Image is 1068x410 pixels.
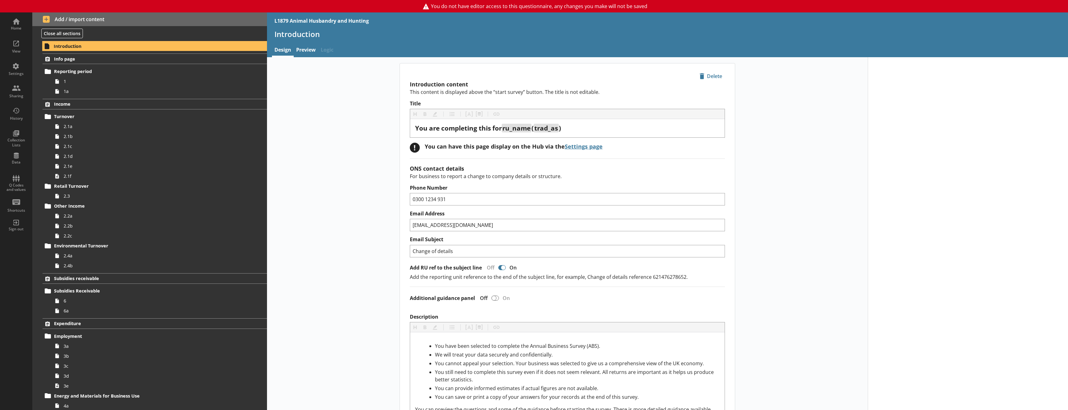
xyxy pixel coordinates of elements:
span: Energy and Materials for Business Use [54,393,219,399]
a: Retail Turnover [43,181,267,191]
button: Add / import content [32,12,267,26]
a: 2.1a [52,122,267,131]
span: 2.2c [64,233,221,239]
span: 2.3 [64,193,221,199]
span: 3c [64,363,221,369]
span: Income [54,101,219,107]
div: Q Codes and values [5,183,27,192]
span: Expenditure [54,320,219,326]
a: 1 [52,76,267,86]
span: 6 [64,298,221,304]
div: History [5,116,27,121]
span: Logic [318,44,336,57]
span: Employment [54,333,219,339]
div: Sign out [5,227,27,232]
a: Income [43,99,267,109]
div: On [507,264,522,271]
span: Add / import content [43,16,257,23]
a: 2.3 [52,191,267,201]
a: Reporting period [43,67,267,76]
p: For business to report a change to company details or structure. [410,173,725,180]
div: You can have this page display on the Hub via the [425,143,603,150]
span: 3d [64,373,221,379]
a: 1a [52,86,267,96]
span: Environmental Turnover [54,243,219,249]
a: 2.1d [52,151,267,161]
span: 3b [64,353,221,359]
span: ( [532,124,534,132]
div: Home [5,26,27,31]
a: Energy and Materials for Business Use [43,391,267,401]
p: Add the reporting unit reference to the end of the subject line, for example, Change of details r... [410,274,725,280]
span: You can save or print a copy of your answers for your records at the end of this survey. [435,394,639,400]
li: Retail Turnover2.3 [45,181,267,201]
a: 3b [52,351,267,361]
div: Off [482,264,497,271]
li: Employment3a3b3c3d3e [45,331,267,391]
a: 3e [52,381,267,391]
li: Reporting period11a [45,67,267,96]
li: Other Income2.2a2.2b2.2c [45,201,267,241]
div: Data [5,160,27,165]
a: 3a [52,341,267,351]
a: 2.1b [52,131,267,141]
div: Off [475,295,490,302]
span: Retail Turnover [54,183,219,189]
li: Subsidies Receivable66a [45,286,267,316]
a: Design [272,44,294,57]
li: Turnover2.1a2.1b2.1c2.1d2.1e2.1f [45,112,267,181]
div: Settings [5,71,27,76]
label: Add RU ref to the subject line [410,265,482,271]
a: 6a [52,306,267,316]
label: Description [410,314,725,320]
span: 6a [64,308,221,314]
span: Other Income [54,203,219,209]
span: Info page [54,56,219,62]
span: 2.1e [64,163,221,169]
span: We will treat your data securely and confidentially. [435,351,553,358]
span: 2.2a [64,213,221,219]
a: Info page [43,53,267,64]
h2: Introduction content [410,81,725,88]
div: Collection Lists [5,138,27,147]
a: 2.2a [52,211,267,221]
a: 2.1f [52,171,267,181]
a: 6 [52,296,267,306]
span: Subsidies receivable [54,275,219,281]
a: 2.2c [52,231,267,241]
span: 2.1f [64,173,221,179]
div: L1879 Animal Husbandry and Hunting [274,17,369,24]
a: 2.4b [52,261,267,271]
span: 3a [64,343,221,349]
a: Subsidies receivable [43,273,267,284]
span: ru_name [502,124,531,132]
span: You still need to complete this survey even if it does not seem relevant. All returns are importa... [435,369,715,383]
li: Subsidies receivableSubsidies Receivable66a [32,273,267,316]
button: Delete [697,71,725,81]
span: You have been selected to complete the Annual Business Survey (ABS). [435,343,600,349]
span: You can provide informed estimates if actual figures are not available. [435,385,598,392]
span: 1 [64,78,221,84]
div: Sharing [5,94,27,99]
a: Employment [43,331,267,341]
span: trad_as [534,124,558,132]
span: Introduction [54,43,219,49]
a: 2.4a [52,251,267,261]
label: Email Subject [410,236,725,243]
span: 2.4b [64,263,221,269]
span: 2.4a [64,253,221,259]
span: You are completing this for [415,124,502,132]
span: Subsidies Receivable [54,288,219,294]
span: 2.1b [64,133,221,139]
p: This content is displayed above the “start survey” button. The title is not editable. [410,89,725,95]
a: 2.2b [52,221,267,231]
div: Shortcuts [5,208,27,213]
h1: Introduction [274,29,1061,39]
span: 2.1d [64,153,221,159]
li: Environmental Turnover2.4a2.4b [45,241,267,271]
a: Settings page [565,143,603,150]
a: Turnover [43,112,267,122]
span: 4a [64,403,221,409]
button: Close all sections [41,29,83,38]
